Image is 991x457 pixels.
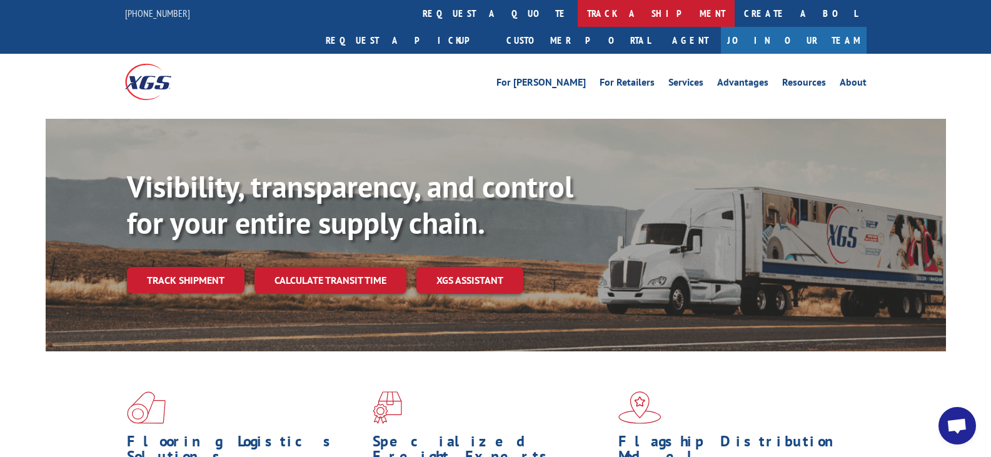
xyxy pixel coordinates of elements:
[497,27,660,54] a: Customer Portal
[938,407,976,444] div: Open chat
[127,167,573,242] b: Visibility, transparency, and control for your entire supply chain.
[496,78,586,91] a: For [PERSON_NAME]
[125,7,190,19] a: [PHONE_NUMBER]
[127,391,166,424] img: xgs-icon-total-supply-chain-intelligence-red
[618,391,662,424] img: xgs-icon-flagship-distribution-model-red
[316,27,497,54] a: Request a pickup
[660,27,721,54] a: Agent
[600,78,655,91] a: For Retailers
[717,78,768,91] a: Advantages
[254,267,406,294] a: Calculate transit time
[840,78,867,91] a: About
[721,27,867,54] a: Join Our Team
[416,267,523,294] a: XGS ASSISTANT
[668,78,703,91] a: Services
[127,267,244,293] a: Track shipment
[782,78,826,91] a: Resources
[373,391,402,424] img: xgs-icon-focused-on-flooring-red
